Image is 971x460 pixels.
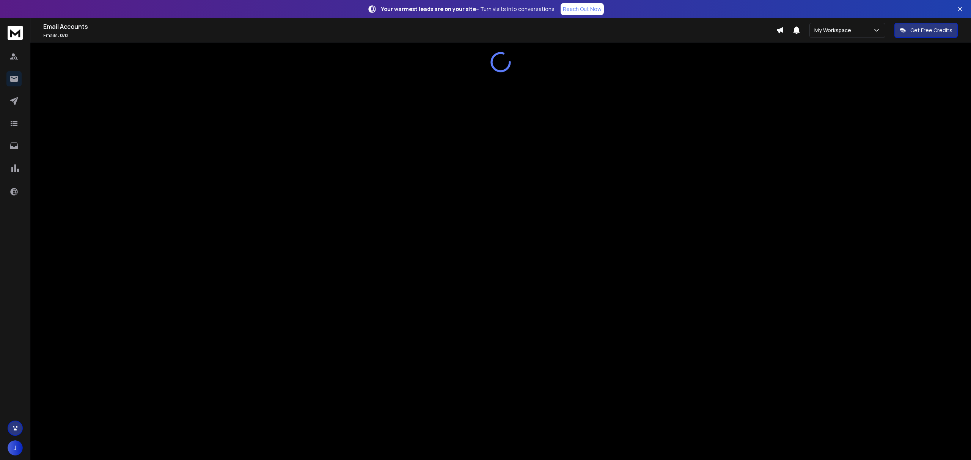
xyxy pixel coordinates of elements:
[561,3,604,15] a: Reach Out Now
[8,440,23,455] button: J
[381,5,476,13] strong: Your warmest leads are on your site
[563,5,602,13] p: Reach Out Now
[60,32,68,39] span: 0 / 0
[894,23,958,38] button: Get Free Credits
[910,27,952,34] p: Get Free Credits
[8,26,23,40] img: logo
[381,5,555,13] p: – Turn visits into conversations
[43,33,776,39] p: Emails :
[43,22,776,31] h1: Email Accounts
[814,27,854,34] p: My Workspace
